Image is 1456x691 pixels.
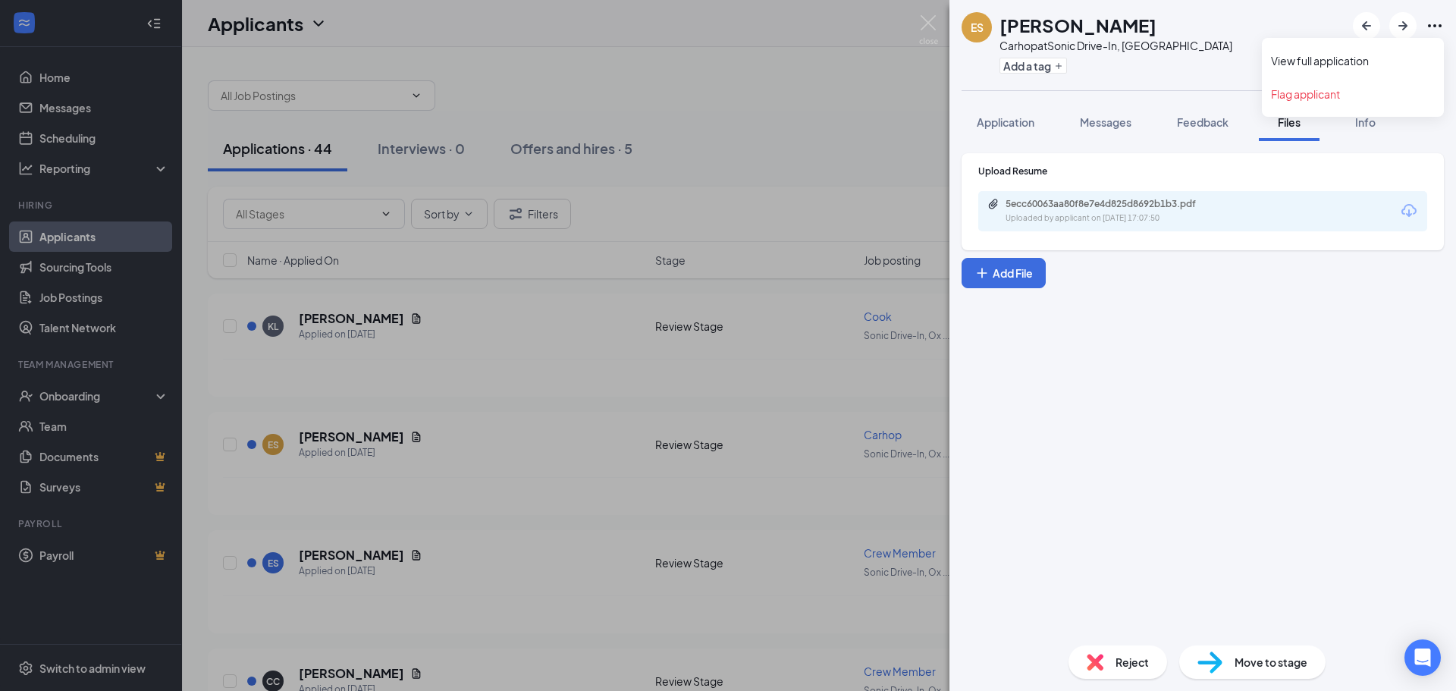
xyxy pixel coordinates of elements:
div: Carhop at Sonic Drive-In, [GEOGRAPHIC_DATA] [999,38,1232,53]
div: 5ecc60063aa80f8e7e4d825d8692b1b3.pdf [1006,198,1218,210]
span: Messages [1080,115,1131,129]
svg: Plus [974,265,990,281]
svg: ArrowRight [1394,17,1412,35]
button: Add FilePlus [962,258,1046,288]
button: ArrowRight [1389,12,1417,39]
a: View full application [1271,53,1435,68]
h1: [PERSON_NAME] [999,12,1156,38]
span: Application [977,115,1034,129]
a: Paperclip5ecc60063aa80f8e7e4d825d8692b1b3.pdfUploaded by applicant on [DATE] 17:07:50 [987,198,1233,225]
span: Files [1278,115,1301,129]
span: Feedback [1177,115,1228,129]
svg: Ellipses [1426,17,1444,35]
svg: Plus [1054,61,1063,71]
div: ES [971,20,984,35]
button: PlusAdd a tag [999,58,1067,74]
span: Reject [1116,654,1149,671]
div: Uploaded by applicant on [DATE] 17:07:50 [1006,212,1233,225]
button: ArrowLeftNew [1353,12,1380,39]
div: Upload Resume [978,165,1427,177]
svg: ArrowLeftNew [1357,17,1376,35]
svg: Download [1400,202,1418,220]
div: Open Intercom Messenger [1404,639,1441,676]
svg: Paperclip [987,198,999,210]
span: Info [1355,115,1376,129]
span: Move to stage [1235,654,1307,671]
